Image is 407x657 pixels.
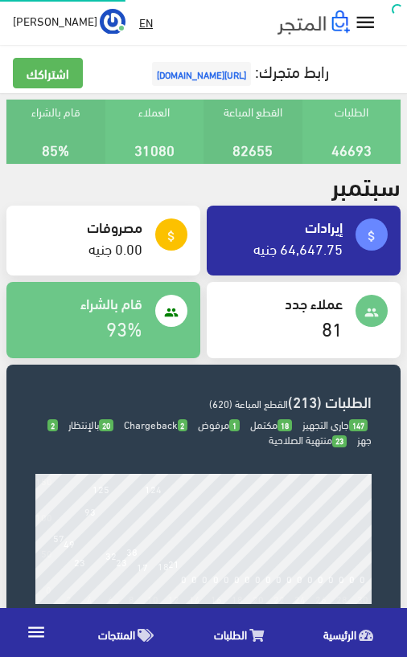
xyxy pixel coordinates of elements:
[220,295,343,311] h4: عملاء جدد
[42,136,69,162] a: 85%
[72,612,187,653] a: المنتجات
[277,10,350,35] img: .
[323,624,356,644] span: الرئيسية
[13,8,125,34] a: ... [PERSON_NAME]
[106,310,142,345] a: 93%
[66,593,72,604] div: 2
[134,136,175,162] a: 31080
[211,593,222,604] div: 16
[354,11,377,35] i: 
[164,229,179,243] i: attach_money
[315,593,327,604] div: 26
[87,593,92,604] div: 4
[253,593,264,604] div: 20
[232,136,273,162] a: 82655
[129,593,134,604] div: 8
[250,414,292,434] span: مكتمل
[364,229,379,243] i: attach_money
[364,305,379,320] i: people
[203,100,302,164] div: القطع المباعة
[294,593,306,604] div: 24
[198,414,240,434] span: مرفوض
[124,414,188,434] span: Chargeback
[357,593,368,604] div: 30
[269,430,347,449] span: منتهية الصلاحية
[253,235,343,261] a: 64,647.75 جنيه
[13,10,97,31] span: [PERSON_NAME]
[105,100,203,164] div: العملاء
[88,235,142,261] a: 0.00 جنيه
[6,100,105,164] div: قام بالشراء
[349,419,368,431] span: 147
[164,305,179,320] i: people
[35,394,372,409] h3: الطلبات (213)
[302,100,401,164] div: الطلبات
[152,62,251,86] span: [URL][DOMAIN_NAME]
[148,55,329,85] a: رابط متجرك:[URL][DOMAIN_NAME]
[220,218,343,235] h4: إيرادات
[302,414,368,434] span: جاري التجهيز
[189,593,200,604] div: 14
[331,136,372,162] a: 46693
[209,394,288,413] span: القطع المباعة (620)
[336,593,347,604] div: 28
[98,624,135,644] span: المنتجات
[19,218,142,235] h4: مصروفات
[229,419,240,431] span: 1
[133,8,159,37] a: EN
[100,9,125,35] img: ...
[99,419,113,431] span: 20
[331,170,401,198] h2: سبتمبر
[322,310,343,345] a: 81
[188,612,298,653] a: الطلبات
[47,419,58,431] span: 2
[19,295,142,311] h4: قام بالشراء
[26,622,47,643] i: 
[277,419,292,431] span: 18
[332,435,347,447] span: 23
[298,612,407,653] a: الرئيسية
[47,414,372,450] span: جهز
[139,12,153,32] u: EN
[214,624,247,644] span: الطلبات
[108,593,113,604] div: 6
[68,414,113,434] span: بالإنتظار
[168,593,179,604] div: 12
[232,593,243,604] div: 18
[147,593,158,604] div: 10
[273,593,285,604] div: 22
[13,58,83,88] a: اشتراكك
[178,419,188,431] span: 2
